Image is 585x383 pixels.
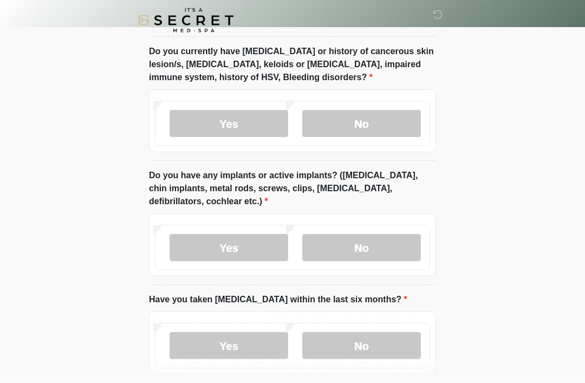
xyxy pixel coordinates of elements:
[302,235,421,262] label: No
[302,333,421,360] label: No
[149,294,407,307] label: Have you taken [MEDICAL_DATA] within the last six months?
[170,333,288,360] label: Yes
[170,235,288,262] label: Yes
[302,111,421,138] label: No
[138,8,233,33] img: It's A Secret Med Spa Logo
[170,111,288,138] label: Yes
[149,170,436,209] label: Do you have any implants or active implants? ([MEDICAL_DATA], chin implants, metal rods, screws, ...
[149,46,436,85] label: Do you currently have [MEDICAL_DATA] or history of cancerous skin lesion/s, [MEDICAL_DATA], keloi...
